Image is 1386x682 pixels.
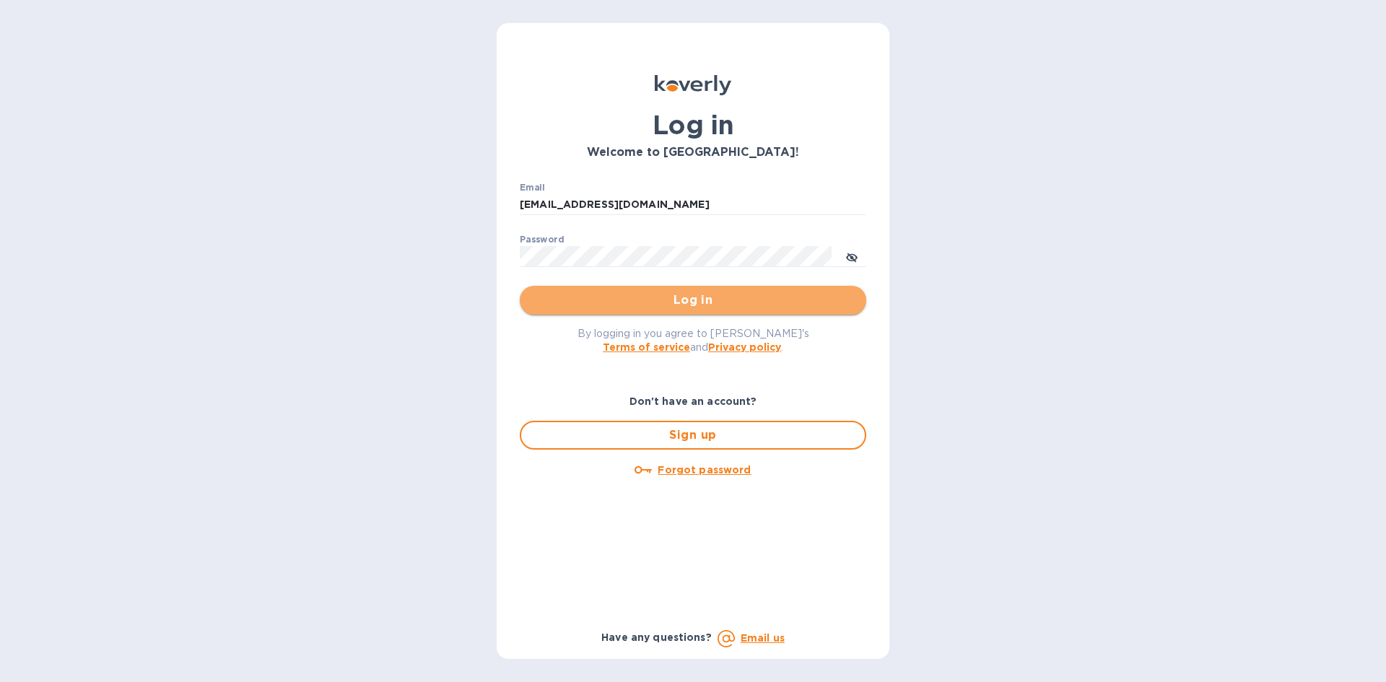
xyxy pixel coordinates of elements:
span: By logging in you agree to [PERSON_NAME]'s and . [577,328,809,353]
h3: Welcome to [GEOGRAPHIC_DATA]! [520,146,866,159]
u: Forgot password [658,464,751,476]
b: Have any questions? [601,631,712,643]
a: Email us [741,632,785,644]
a: Terms of service [603,341,690,353]
a: Privacy policy [708,341,781,353]
span: Log in [531,292,855,309]
b: Don't have an account? [629,395,757,407]
input: Enter email address [520,194,866,216]
img: Koverly [655,75,731,95]
button: Log in [520,286,866,315]
button: toggle password visibility [837,242,866,271]
h1: Log in [520,110,866,140]
span: Sign up [533,427,853,444]
label: Email [520,183,545,192]
label: Password [520,235,564,244]
button: Sign up [520,421,866,450]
